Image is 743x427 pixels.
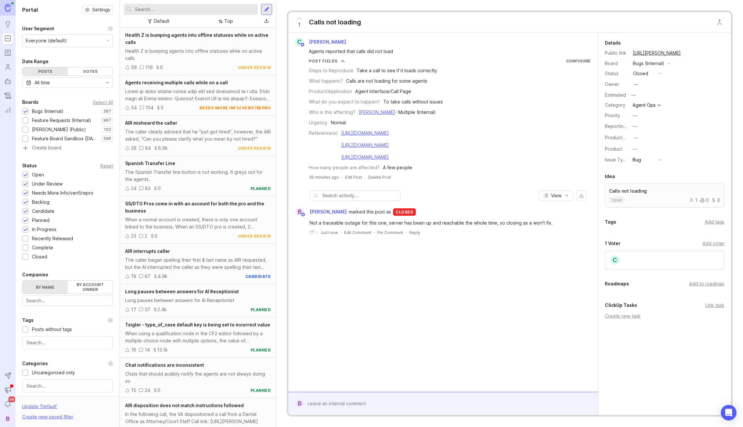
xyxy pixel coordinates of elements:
[342,174,342,180] div: ·
[605,240,620,247] div: 1 Voter
[341,154,389,160] a: [URL][DOMAIN_NAME]
[125,330,271,344] div: When using a qualification node in the CF2 editor followed by a multiple-choice node with multipl...
[309,119,328,126] div: Urgency
[131,273,136,280] div: 19
[125,48,271,62] div: Health Z is bumping agents into offline statuses while on active calls
[26,382,109,390] input: Search...
[32,171,44,178] div: Open
[551,192,561,199] span: View
[2,33,14,44] a: Portal
[103,136,111,141] p: 596
[160,64,163,71] div: 0
[22,25,54,33] div: User Segment
[22,162,37,170] div: Status
[251,186,271,191] div: planned
[309,77,343,85] div: What happens?
[199,105,271,111] div: needs more info/verif/repro
[22,403,57,413] div: Update ' Default '
[125,160,175,166] span: Spanish Transfer Line
[125,370,271,385] div: Chats that should audibly notify the agents are not always doing so
[32,117,91,124] div: Feature Requests (Internal)
[320,230,338,235] span: Just now
[2,61,14,73] a: Users
[145,387,150,394] div: 24
[605,135,639,140] label: ProductboardID
[32,226,56,233] div: In Progress
[605,113,620,118] label: Priority
[238,233,271,239] div: under review
[32,199,50,206] div: Backlog
[689,280,724,287] div: Add to roadmap
[32,135,98,142] div: Feature Board Sandbox [DATE]
[158,145,168,152] div: 6.6k
[32,326,72,333] div: Posts without tags
[135,6,255,13] input: Search...
[633,70,648,77] div: closed
[125,128,271,143] div: The caller clearly advised that he "just got hired", however, the AIR asked, "Can you please clar...
[711,198,720,202] div: 0
[32,244,53,251] div: Complete
[120,244,276,284] a: AIR interrupts callerThe caller began spelling their first & last name as AIR requested, but the ...
[103,118,111,123] p: 967
[158,273,168,280] div: 4.9k
[291,38,351,46] a: C[PERSON_NAME]
[22,360,48,367] div: Categories
[154,232,157,240] div: 0
[298,21,300,28] span: 1
[2,413,14,424] button: B
[309,98,380,105] div: What do you expect to happen?
[145,145,151,152] div: 64
[605,39,621,47] div: Details
[605,93,626,97] div: Estimated
[120,284,276,317] a: Long pauses between answers for AI ReceptionistLong pauses between answers for AI Receptionist173...
[2,47,14,59] a: Roadmaps
[157,346,168,353] div: 13.1k
[341,142,389,148] a: [URL][DOMAIN_NAME]
[238,145,271,151] div: under review
[32,126,86,133] div: [PERSON_NAME] (Public)
[120,156,276,196] a: Spanish Transfer LineThe Spanish Transfer line button is not working. It greys out for the agents...
[125,411,271,425] div: In the following call, the VA dispositioned a call from a Dental Office as Attorney/Court Staff C...
[68,67,113,76] div: Votes
[605,312,724,320] div: Create new task
[705,218,724,226] div: Add tags
[22,58,49,65] div: Date Range
[609,188,720,194] p: Calls not loading
[245,274,271,279] div: candidate
[633,60,664,67] div: Bugs (Internal)
[32,189,94,197] div: Needs More Info/verif/repro
[125,289,239,294] span: Long pauses between answers for AI Receptionist
[634,81,638,88] div: —
[145,306,150,313] div: 37
[131,387,136,394] div: 15
[120,358,276,398] a: Chat notifications are inconsistentChats that should audibly notify the agents are not always doi...
[100,164,113,168] div: Reset
[93,101,113,104] div: Select All
[610,255,620,265] div: C
[317,230,318,235] div: ·
[706,302,724,309] div: Link task
[632,133,640,142] button: ProductboardID
[32,235,73,242] div: Recently Released
[35,79,50,86] div: All time
[2,384,14,396] button: Announcements
[301,212,306,217] img: member badge
[309,48,570,55] div: Agents reported that calls did not load
[349,208,391,215] span: marked this post as
[721,405,736,420] div: Open Intercom Messenger
[2,398,14,410] button: Notifications
[631,49,683,57] a: [URL][PERSON_NAME]
[357,67,437,74] div: Take a call to see if it loads correctly
[224,18,233,25] div: Top
[300,42,305,47] img: member badge
[605,280,629,288] div: Roadmaps
[713,16,726,29] button: Close button
[374,230,375,235] div: ·
[322,192,397,199] input: Search activity...
[344,230,371,235] div: Edit Comment
[365,174,366,180] div: ·
[576,190,587,201] button: export comments
[32,369,75,376] div: Uncategorized only
[309,174,339,180] span: 30 minutes ago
